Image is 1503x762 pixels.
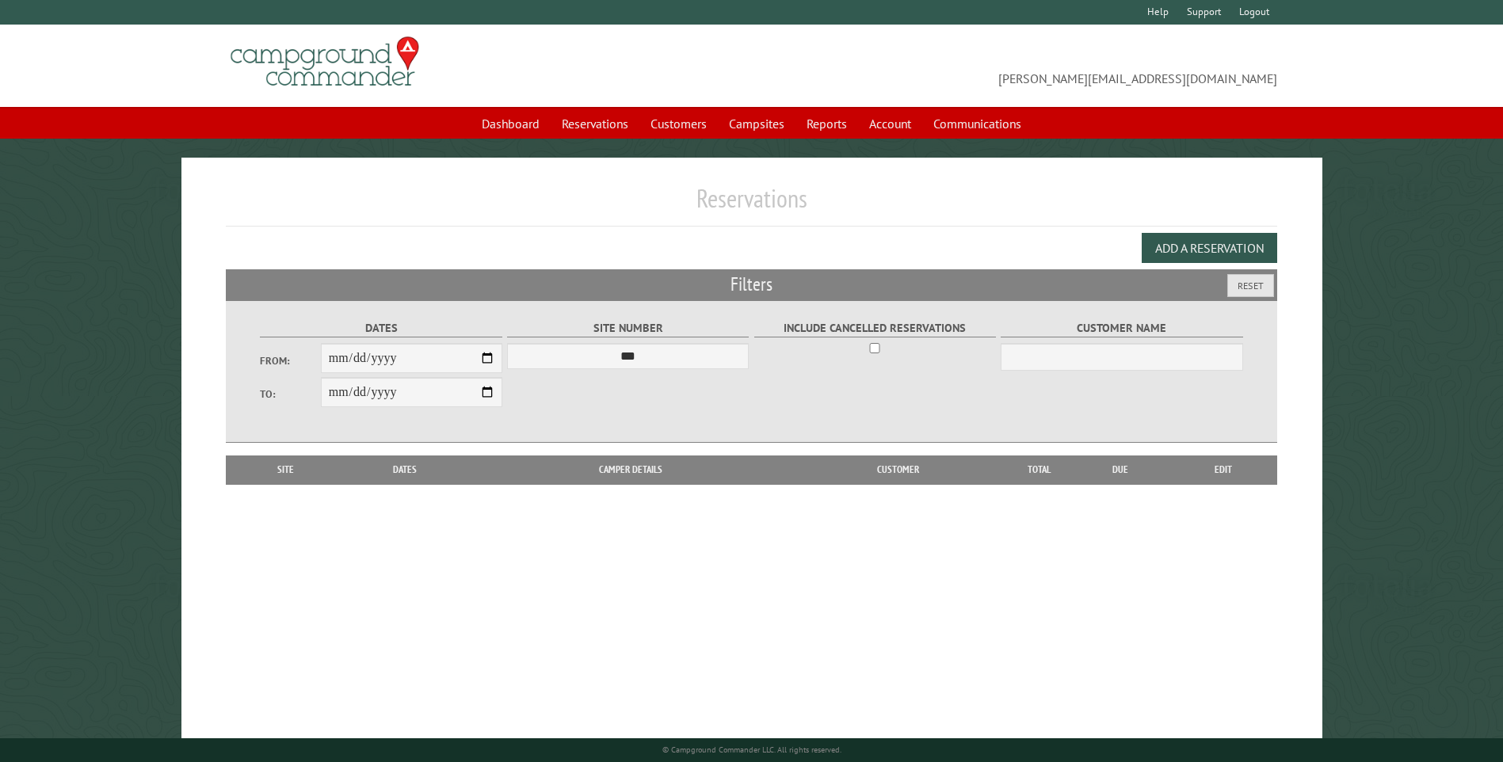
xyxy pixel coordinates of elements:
[641,109,716,139] a: Customers
[752,44,1277,88] span: [PERSON_NAME][EMAIL_ADDRESS][DOMAIN_NAME]
[1007,455,1070,484] th: Total
[662,745,841,755] small: © Campground Commander LLC. All rights reserved.
[552,109,638,139] a: Reservations
[860,109,921,139] a: Account
[226,31,424,93] img: Campground Commander
[788,455,1007,484] th: Customer
[924,109,1031,139] a: Communications
[338,455,473,484] th: Dates
[797,109,856,139] a: Reports
[1227,274,1274,297] button: Reset
[234,455,337,484] th: Site
[719,109,794,139] a: Campsites
[260,319,502,337] label: Dates
[226,269,1276,299] h2: Filters
[226,183,1276,227] h1: Reservations
[1170,455,1277,484] th: Edit
[1001,319,1242,337] label: Customer Name
[1070,455,1170,484] th: Due
[473,455,788,484] th: Camper Details
[507,319,749,337] label: Site Number
[472,109,549,139] a: Dashboard
[260,387,320,402] label: To:
[754,319,996,337] label: Include Cancelled Reservations
[1142,233,1277,263] button: Add a Reservation
[260,353,320,368] label: From:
